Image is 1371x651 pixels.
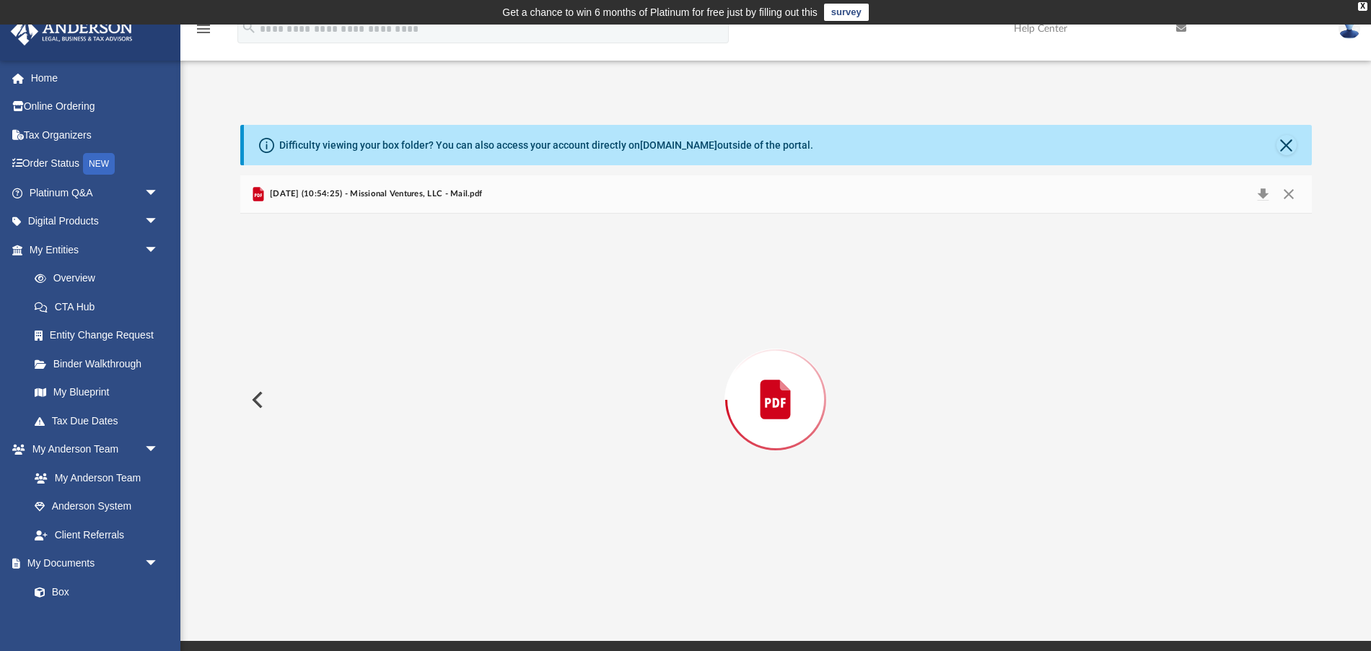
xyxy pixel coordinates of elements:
div: Preview [240,175,1312,586]
a: Client Referrals [20,520,173,549]
img: Anderson Advisors Platinum Portal [6,17,137,45]
a: My Anderson Team [20,463,166,492]
div: Difficulty viewing your box folder? You can also access your account directly on outside of the p... [279,138,813,153]
i: search [241,19,257,35]
button: Close [1276,184,1302,204]
a: Anderson System [20,492,173,521]
a: My Blueprint [20,378,173,407]
a: My Documentsarrow_drop_down [10,549,173,578]
span: arrow_drop_down [144,235,173,265]
a: Home [10,64,180,92]
a: Entity Change Request [20,321,180,350]
button: Download [1250,184,1276,204]
span: arrow_drop_down [144,549,173,579]
button: Previous File [240,380,272,420]
a: Order StatusNEW [10,149,180,179]
div: close [1358,2,1367,11]
a: Box [20,577,166,606]
a: Overview [20,264,180,293]
a: CTA Hub [20,292,180,321]
a: Binder Walkthrough [20,349,180,378]
span: [DATE] (10:54:25) - Missional Ventures, LLC - Mail.pdf [267,188,483,201]
a: My Anderson Teamarrow_drop_down [10,435,173,464]
div: NEW [83,153,115,175]
a: menu [195,27,212,38]
button: Close [1276,135,1297,155]
a: Digital Productsarrow_drop_down [10,207,180,236]
a: Tax Organizers [10,121,180,149]
a: survey [824,4,869,21]
a: Online Ordering [10,92,180,121]
a: [DOMAIN_NAME] [640,139,717,151]
a: Platinum Q&Aarrow_drop_down [10,178,180,207]
a: My Entitiesarrow_drop_down [10,235,180,264]
span: arrow_drop_down [144,178,173,208]
span: arrow_drop_down [144,207,173,237]
div: Get a chance to win 6 months of Platinum for free just by filling out this [502,4,818,21]
img: User Pic [1339,18,1360,39]
span: arrow_drop_down [144,435,173,465]
i: menu [195,20,212,38]
a: Tax Due Dates [20,406,180,435]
